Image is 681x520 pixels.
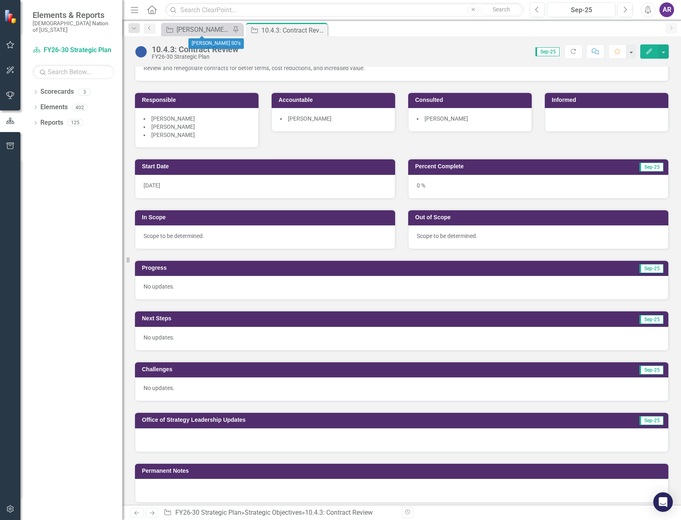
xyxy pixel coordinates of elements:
h3: Percent Complete [415,163,580,170]
span: Sep-25 [535,47,559,56]
span: Sep-25 [639,315,663,324]
h3: Informed [552,97,664,103]
p: No updates. [144,282,660,291]
h3: Next Steps [142,315,425,322]
h3: Office of Strategy Leadership Updates [142,417,563,423]
span: Sep-25 [639,264,663,273]
span: [PERSON_NAME] [151,132,195,138]
button: AR [659,2,674,17]
div: Review and renegotiate contracts for better terms, cost reductions, and increased value. [144,64,660,72]
a: FY26-30 Strategic Plan [33,46,114,55]
div: 0 % [408,175,668,198]
h3: Accountable [279,97,391,103]
span: [DATE] [144,182,160,189]
div: [PERSON_NAME] SO's [188,38,244,49]
div: 10.4.3: Contract Review [261,25,325,35]
a: [PERSON_NAME] SO's [163,24,230,35]
h3: In Scope [142,214,391,220]
a: Strategic Objectives [245,509,302,516]
div: Sep-25 [550,5,612,15]
h3: Consulted [415,97,528,103]
h3: Challenges [142,366,429,372]
span: [PERSON_NAME] [151,115,195,122]
span: Sep-25 [639,163,663,172]
span: Search [493,6,510,13]
span: Sep-25 [639,416,663,425]
h3: Permanent Notes [142,468,664,474]
a: Elements [40,103,68,112]
h3: Out of Scope [415,214,664,220]
a: FY26-30 Strategic Plan [175,509,241,516]
div: [PERSON_NAME] SO's [177,24,230,35]
button: Sep-25 [547,2,615,17]
span: Elements & Reports [33,10,114,20]
span: [PERSON_NAME] [425,115,468,122]
div: 125 [67,119,83,126]
h3: Responsible [142,97,254,103]
img: ClearPoint Strategy [4,9,18,24]
span: Sep-25 [639,366,663,375]
div: 10.4.3: Contract Review [305,509,373,516]
small: [DEMOGRAPHIC_DATA] Nation of [US_STATE] [33,20,114,33]
div: 402 [72,104,88,111]
h3: Progress [142,265,402,271]
img: Not Started [135,45,148,58]
div: 3 [78,88,91,95]
input: Search Below... [33,65,114,79]
span: [PERSON_NAME] [288,115,332,122]
div: » » [164,508,396,518]
h3: Start Date [142,163,391,170]
span: [PERSON_NAME] [151,123,195,130]
p: No updates. [144,333,660,342]
p: Scope to be determined. [144,232,387,240]
button: Search [481,4,522,15]
p: Scope to be determined. [417,232,660,240]
div: Open Intercom Messenger [653,492,673,512]
a: Scorecards [40,87,74,97]
input: Search ClearPoint... [165,3,524,17]
a: Reports [40,118,63,128]
div: FY26-30 Strategic Plan [152,54,239,60]
div: 10.4.3: Contract Review [152,45,239,54]
p: No updates. [144,384,660,392]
